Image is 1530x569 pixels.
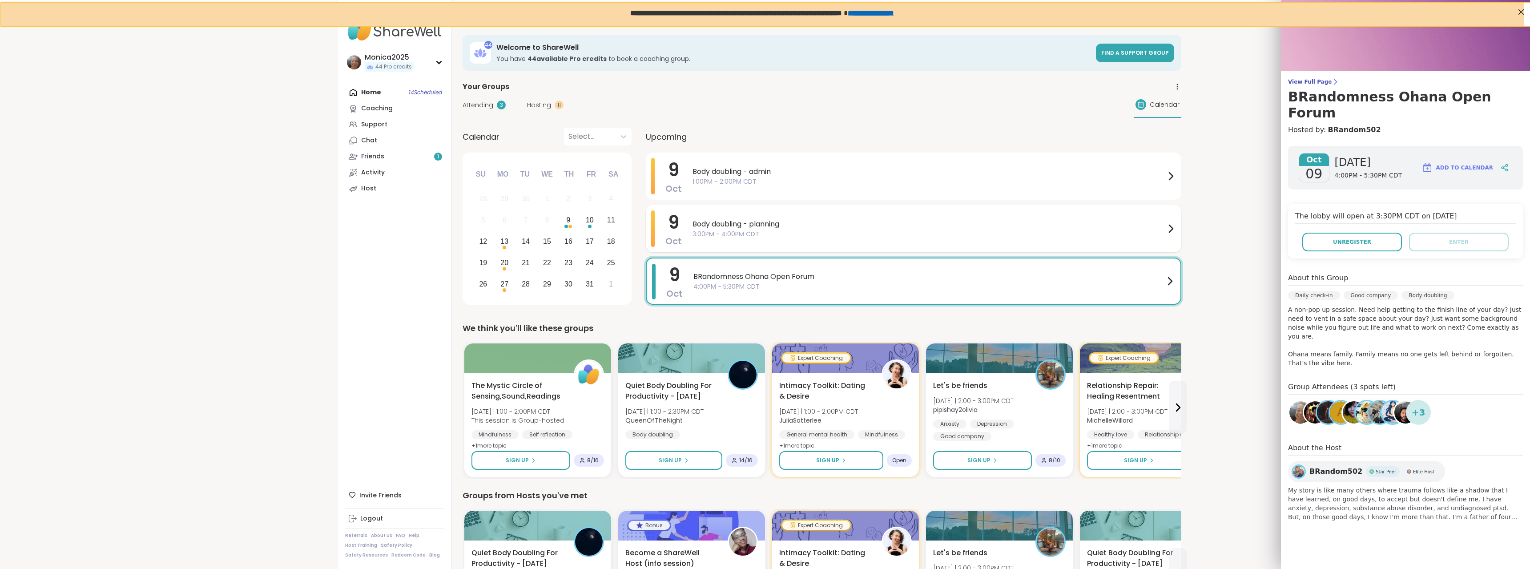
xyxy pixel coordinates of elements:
[545,214,549,226] div: 8
[580,211,599,230] div: Choose Friday, October 10th, 2025
[479,235,487,247] div: 12
[1341,400,1366,425] a: stephanieann90
[361,104,393,113] div: Coaching
[933,548,987,558] span: Let's be friends
[970,420,1014,428] div: Depression
[506,456,529,464] span: Sign Up
[1049,457,1060,464] span: 8 / 10
[1407,469,1411,474] img: Elite Host
[472,188,621,295] div: month 2025-10
[625,451,722,470] button: Sign Up
[601,190,620,209] div: Not available Saturday, October 4th, 2025
[474,190,493,209] div: Not available Sunday, September 28th, 2025
[933,405,978,414] b: pipishay2olivia
[463,131,499,143] span: Calendar
[1344,291,1398,300] div: Good company
[1299,153,1329,166] span: Oct
[471,407,564,416] span: [DATE] | 1:00 - 2:00PM CDT
[782,521,850,530] div: Expert Coaching
[522,430,572,439] div: Self reflection
[1288,78,1523,85] span: View Full Page
[500,257,508,269] div: 20
[1436,164,1493,172] span: Add to Calendar
[666,287,683,300] span: Oct
[522,278,530,290] div: 28
[345,533,367,539] a: Referrals
[361,184,376,193] div: Host
[560,165,579,184] div: Th
[345,542,377,549] a: Host Training
[543,235,551,247] div: 15
[496,43,1091,52] h3: Welcome to ShareWell
[782,354,850,363] div: Expert Coaching
[1288,125,1523,135] h4: Hosted by:
[543,257,551,269] div: 22
[1087,548,1180,569] span: Quiet Body Doubling For Productivity - [DATE]
[693,166,1165,177] span: Body doubling - admin
[1317,401,1339,424] img: lyssa
[479,278,487,290] div: 26
[1413,468,1434,475] span: Elite Host
[1449,238,1469,246] span: Enter
[668,210,679,235] span: 9
[892,457,906,464] span: Open
[522,257,530,269] div: 21
[580,253,599,272] div: Choose Friday, October 24th, 2025
[545,193,549,205] div: 1
[580,190,599,209] div: Not available Friday, October 3rd, 2025
[463,101,493,110] span: Attending
[601,253,620,272] div: Choose Saturday, October 25th, 2025
[1369,401,1391,424] img: Amie89
[1401,291,1454,300] div: Body doubling
[493,165,512,184] div: Mo
[1412,406,1425,419] span: + 3
[1367,400,1392,425] a: Amie89
[1087,407,1168,416] span: [DATE] | 2:00 - 3:00PM CDT
[607,214,615,226] div: 11
[693,177,1165,186] span: 1:00PM - 2:00PM CDT
[1333,238,1371,246] span: Unregister
[495,211,514,230] div: Not available Monday, October 6th, 2025
[471,165,491,184] div: Su
[543,278,551,290] div: 29
[345,511,444,527] a: Logout
[495,274,514,294] div: Choose Monday, October 27th, 2025
[538,274,557,294] div: Choose Wednesday, October 29th, 2025
[729,528,757,556] img: Mpumi
[601,232,620,251] div: Choose Saturday, October 18th, 2025
[625,548,718,569] span: Become a ShareWell Host (info session)
[345,181,444,197] a: Host
[429,552,440,558] a: Blog
[1302,233,1402,251] button: Unregister
[580,274,599,294] div: Choose Friday, October 31st, 2025
[1289,401,1312,424] img: Monica2025
[566,193,570,205] div: 2
[409,533,419,539] a: Help
[693,271,1164,282] span: BRandomness Ohana Open Forum
[779,407,858,416] span: [DATE] | 1:00 - 2:00PM CDT
[668,157,679,182] span: 9
[566,214,570,226] div: 9
[1288,400,1313,425] a: Monica2025
[524,214,528,226] div: 7
[537,165,557,184] div: We
[1288,382,1523,395] h4: Group Attendees (3 spots left)
[625,407,704,416] span: [DATE] | 1:00 - 2:30PM CDT
[479,257,487,269] div: 19
[1337,404,1345,421] span: A
[360,514,383,523] div: Logout
[345,101,444,117] a: Coaching
[779,451,883,470] button: Sign Up
[1288,443,1523,456] h4: About the Host
[1087,430,1134,439] div: Healthy love
[1090,354,1158,363] div: Expert Coaching
[474,232,493,251] div: Choose Sunday, October 12th, 2025
[1418,157,1497,178] button: Add to Calendar
[559,211,578,230] div: Choose Thursday, October 9th, 2025
[396,533,405,539] a: FAQ
[559,190,578,209] div: Not available Thursday, October 2nd, 2025
[739,457,753,464] span: 14 / 16
[665,182,682,195] span: Oct
[729,361,757,388] img: QueenOfTheNight
[1304,401,1326,424] img: mrsperozek43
